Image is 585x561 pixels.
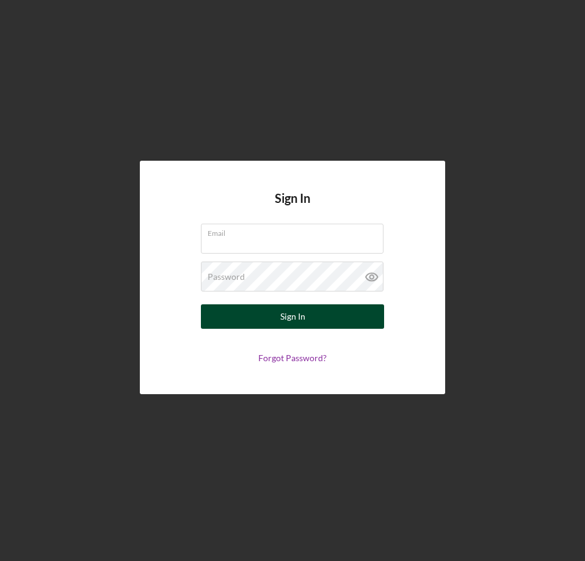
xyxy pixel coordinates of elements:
[208,272,245,282] label: Password
[258,353,327,363] a: Forgot Password?
[275,191,310,224] h4: Sign In
[201,304,384,329] button: Sign In
[208,224,383,238] label: Email
[280,304,305,329] div: Sign In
